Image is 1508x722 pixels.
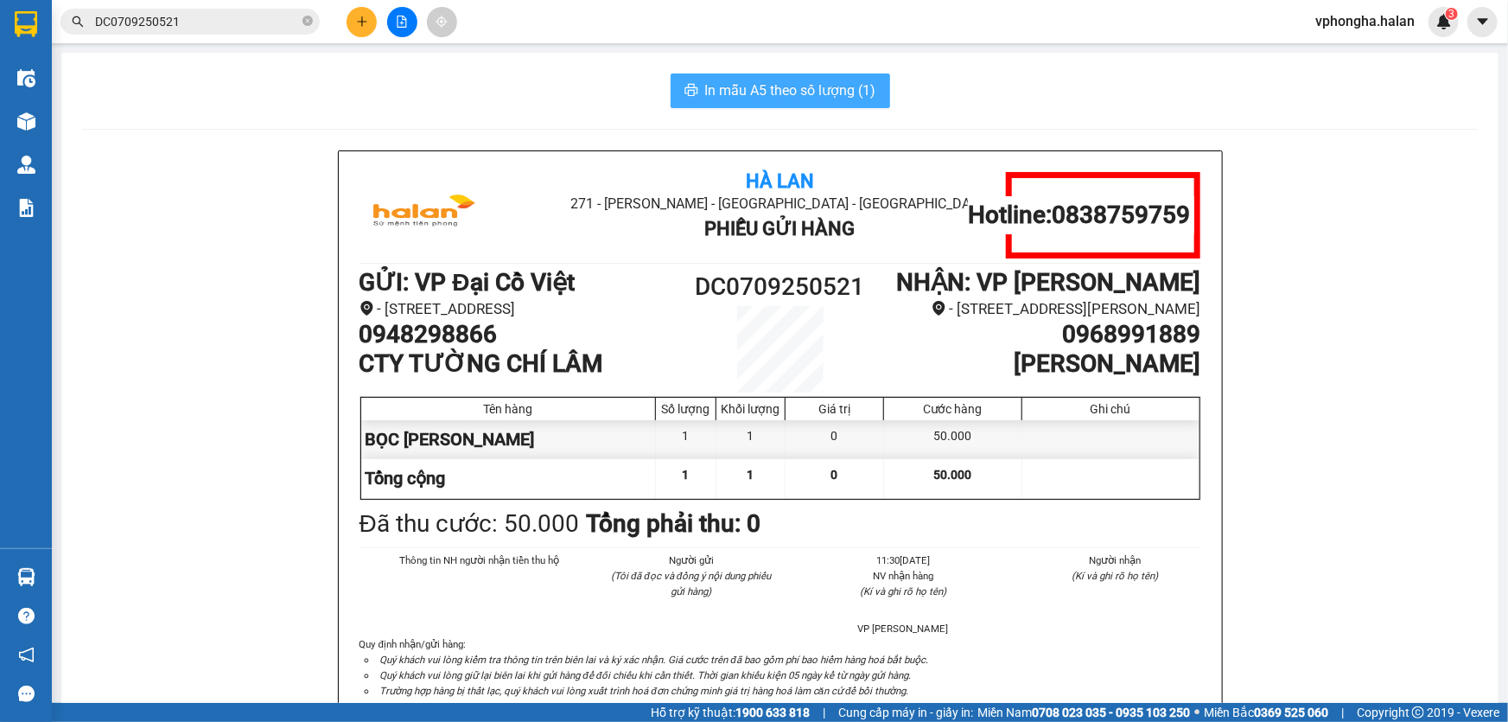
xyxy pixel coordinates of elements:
[1194,709,1199,716] span: ⚪️
[387,7,417,37] button: file-add
[977,703,1190,722] span: Miền Nam
[22,118,252,146] b: GỬI : VP CTY HÀ LAN
[17,112,35,131] img: warehouse-icon
[705,80,876,101] span: In mẫu A5 theo số lượng (1)
[838,703,973,722] span: Cung cấp máy in - giấy in:
[17,156,35,174] img: warehouse-icon
[17,199,35,217] img: solution-icon
[499,193,1060,214] li: 271 - [PERSON_NAME] - [GEOGRAPHIC_DATA] - [GEOGRAPHIC_DATA]
[360,349,675,379] h1: CTY TƯỜNG CHÍ LÂM
[790,402,879,416] div: Giá trị
[1301,10,1428,32] span: vphongha.halan
[356,16,368,28] span: plus
[1030,553,1201,568] li: Người nhận
[818,568,989,584] li: NV nhận hàng
[786,420,884,459] div: 0
[932,301,946,316] span: environment
[1475,14,1491,29] span: caret-down
[1254,706,1328,719] strong: 0369 525 060
[704,218,855,240] b: Phiếu Gửi Hàng
[15,11,37,37] img: logo-vxr
[1412,706,1424,719] span: copyright
[17,69,35,87] img: warehouse-icon
[17,568,35,586] img: warehouse-icon
[360,320,675,349] h1: 0948298866
[823,703,825,722] span: |
[968,201,1190,230] h1: Hotline: 0838759759
[347,7,377,37] button: plus
[818,553,989,568] li: 11:30[DATE]
[897,268,1201,297] b: NHẬN : VP [PERSON_NAME]
[885,349,1200,379] h1: [PERSON_NAME]
[361,420,657,459] div: BỌC [PERSON_NAME]
[18,686,35,702] span: message
[831,468,838,482] span: 0
[302,14,313,30] span: close-circle
[933,468,971,482] span: 50.000
[380,685,909,697] i: Trường hợp hàng bị thất lạc, quý khách vui lòng xuất trình hoá đơn chứng minh giá trị hàng hoá là...
[888,402,1016,416] div: Cước hàng
[1027,402,1195,416] div: Ghi chú
[606,553,777,568] li: Người gửi
[684,83,698,99] span: printer
[885,297,1200,321] li: - [STREET_ADDRESS][PERSON_NAME]
[360,636,1201,699] div: Quy định nhận/gửi hàng :
[360,301,374,316] span: environment
[611,570,771,597] i: (Tôi đã đọc và đồng ý nội dung phiếu gửi hàng)
[427,7,457,37] button: aim
[748,468,754,482] span: 1
[683,468,690,482] span: 1
[746,170,814,192] b: Hà Lan
[162,42,722,64] li: 271 - [PERSON_NAME] - [GEOGRAPHIC_DATA] - [GEOGRAPHIC_DATA]
[360,172,489,259] img: logo.jpg
[660,402,711,416] div: Số lượng
[656,420,716,459] div: 1
[22,22,151,108] img: logo.jpg
[716,420,786,459] div: 1
[1448,8,1454,20] span: 3
[1072,570,1159,582] i: (Kí và ghi rõ họ tên)
[675,268,886,306] h1: DC0709250521
[360,268,575,297] b: GỬI : VP Đại Cồ Việt
[380,654,928,666] i: Quý khách vui lòng kiểm tra thông tin trên biên lai và ký xác nhận. Giá cước trên đã bao gồm phí ...
[366,468,446,489] span: Tổng cộng
[1446,8,1458,20] sup: 3
[302,16,313,26] span: close-circle
[18,608,35,624] span: question-circle
[1341,703,1344,722] span: |
[1467,7,1498,37] button: caret-down
[1204,703,1328,722] span: Miền Bắc
[72,16,84,28] span: search
[735,706,810,719] strong: 1900 633 818
[671,73,890,108] button: printerIn mẫu A5 theo số lượng (1)
[436,16,448,28] span: aim
[651,703,810,722] span: Hỗ trợ kỹ thuật:
[885,320,1200,349] h1: 0968991889
[1436,14,1452,29] img: icon-new-feature
[860,585,946,597] i: (Kí và ghi rõ họ tên)
[360,297,675,321] li: - [STREET_ADDRESS]
[366,402,652,416] div: Tên hàng
[884,420,1021,459] div: 50.000
[818,621,989,636] li: VP [PERSON_NAME]
[360,505,579,543] div: Đã thu cước : 50.000
[1032,706,1190,719] strong: 0708 023 035 - 0935 103 250
[721,402,780,416] div: Khối lượng
[586,509,760,538] b: Tổng phải thu: 0
[394,553,565,568] li: Thông tin NH người nhận tiền thu hộ
[380,669,912,681] i: Quý khách vui lòng giữ lại biên lai khi gửi hàng để đối chiếu khi cần thiết. Thời gian khiếu kiện...
[95,12,299,31] input: Tìm tên, số ĐT hoặc mã đơn
[396,16,408,28] span: file-add
[18,647,35,663] span: notification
